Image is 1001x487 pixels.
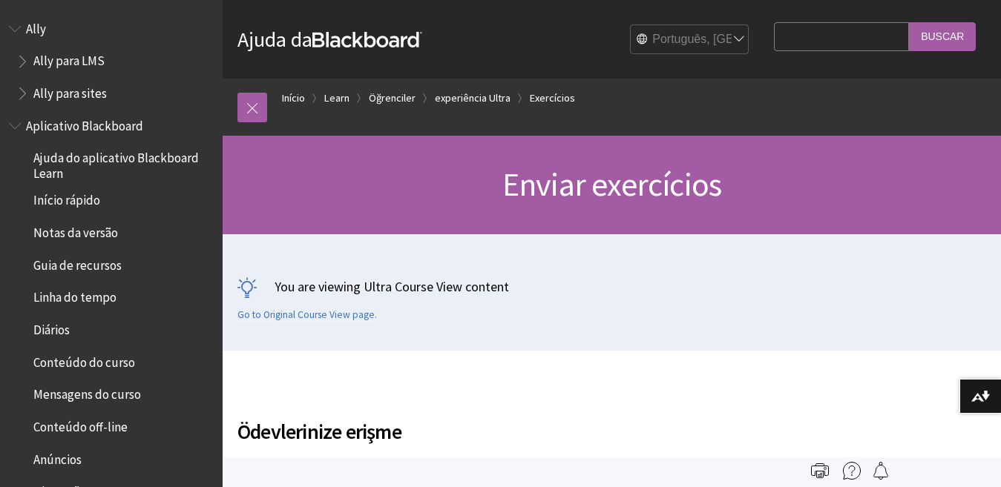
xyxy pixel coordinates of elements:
[33,350,135,370] span: Conteúdo do curso
[33,146,212,181] span: Ajuda do aplicativo Blackboard Learn
[33,188,100,208] span: Início rápido
[237,308,377,322] a: Go to Original Course View page.
[843,462,861,480] img: More help
[324,89,349,107] a: Learn
[631,25,749,55] select: Site Language Selector
[312,32,422,47] strong: Blackboard
[872,462,890,480] img: Follow this page
[237,277,986,296] p: You are viewing Ultra Course View content
[33,382,141,402] span: Mensagens do curso
[33,317,70,337] span: Diários
[26,113,143,133] span: Aplicativo Blackboard
[26,16,46,36] span: Ally
[33,253,122,273] span: Guia de recursos
[33,49,105,69] span: Ally para LMS
[282,89,305,107] a: Início
[33,447,82,467] span: Anúncios
[909,22,976,51] input: Buscar
[9,16,214,106] nav: Book outline for Anthology Ally Help
[33,414,128,434] span: Conteúdo off-line
[237,398,767,447] h2: Ödevlerinize erişme
[369,89,416,107] a: Öğrenciler
[237,26,422,53] a: Ajuda daBlackboard
[530,89,575,107] a: Exercícios
[33,220,118,240] span: Notas da versão
[502,164,721,205] span: Enviar exercícios
[811,462,829,480] img: Print
[435,89,511,107] a: experiência Ultra
[33,285,116,305] span: Linha do tempo
[33,81,107,101] span: Ally para sites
